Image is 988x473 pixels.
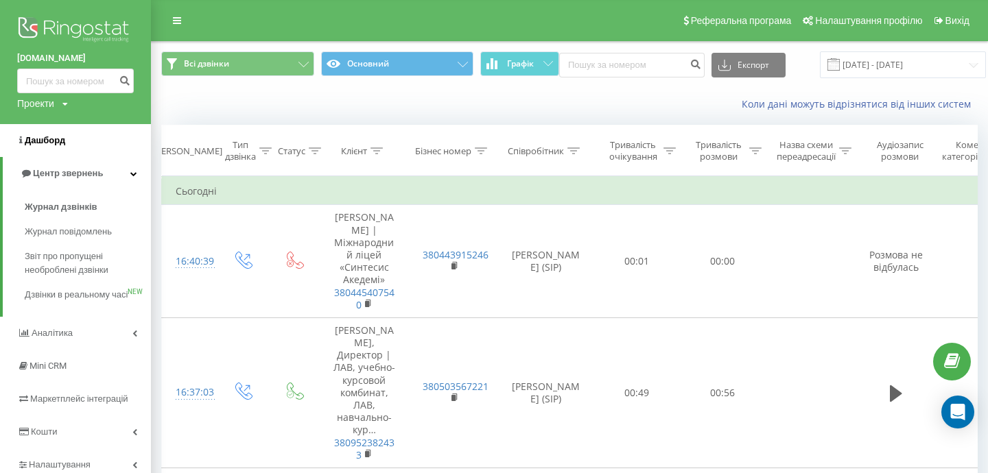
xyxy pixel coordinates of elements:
[320,205,409,318] td: [PERSON_NAME] | Міжнародний ліцей «Синтесис Акедемі»
[33,168,103,178] span: Центр звернень
[25,250,144,277] span: Звіт про пропущені необроблені дзвінки
[945,15,969,26] span: Вихід
[25,288,128,302] span: Дзвінки в реальному часі
[153,145,222,157] div: [PERSON_NAME]
[815,15,922,26] span: Налаштування профілю
[25,195,151,219] a: Журнал дзвінків
[321,51,474,76] button: Основний
[32,328,73,338] span: Аналiтика
[31,426,57,437] span: Кошти
[498,205,594,318] td: [PERSON_NAME] (SIP)
[415,145,471,157] div: Бізнес номер
[25,200,97,214] span: Журнал дзвінків
[30,361,67,371] span: Mini CRM
[341,145,367,157] div: Клієнт
[25,135,65,145] span: Дашборд
[176,248,203,275] div: 16:40:39
[334,436,395,461] a: 380952382433
[25,282,151,307] a: Дзвінки в реальному часіNEW
[692,139,746,162] div: Тривалість розмови
[742,97,978,110] a: Коли дані можуть відрізнятися вiд інших систем
[594,205,680,318] td: 00:01
[17,97,54,110] div: Проекти
[334,286,395,311] a: 380445407540
[777,139,836,162] div: Назва схеми переадресації
[184,58,229,69] span: Всі дзвінки
[680,205,766,318] td: 00:00
[278,145,305,157] div: Статус
[3,157,151,190] a: Центр звернень
[498,317,594,468] td: [PERSON_NAME] (SIP)
[606,139,660,162] div: Тривалість очікування
[225,139,256,162] div: Тип дзвінка
[25,219,151,244] a: Журнал повідомлень
[17,51,134,65] a: [DOMAIN_NAME]
[508,145,564,157] div: Співробітник
[480,51,559,76] button: Графік
[176,379,203,406] div: 16:37:03
[161,51,314,76] button: Всі дзвінки
[320,317,409,468] td: [PERSON_NAME], Директор | ЛАВ, учебно-курсовой комбинат, ЛАВ, навчально-кур…
[423,248,489,261] a: 380443915246
[711,53,786,77] button: Експорт
[507,59,534,69] span: Графік
[25,225,112,239] span: Журнал повідомлень
[559,53,705,77] input: Пошук за номером
[17,69,134,93] input: Пошук за номером
[867,139,933,162] div: Аудіозапис розмови
[691,15,792,26] span: Реферальна програма
[680,317,766,468] td: 00:56
[25,244,151,282] a: Звіт про пропущені необроблені дзвінки
[17,14,134,48] img: Ringostat logo
[941,396,974,428] div: Open Intercom Messenger
[29,459,91,470] span: Налаштування
[869,248,923,274] span: Розмова не відбулась
[30,393,128,404] span: Маркетплейс інтеграцій
[423,380,489,393] a: 380503567221
[594,317,680,468] td: 00:49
